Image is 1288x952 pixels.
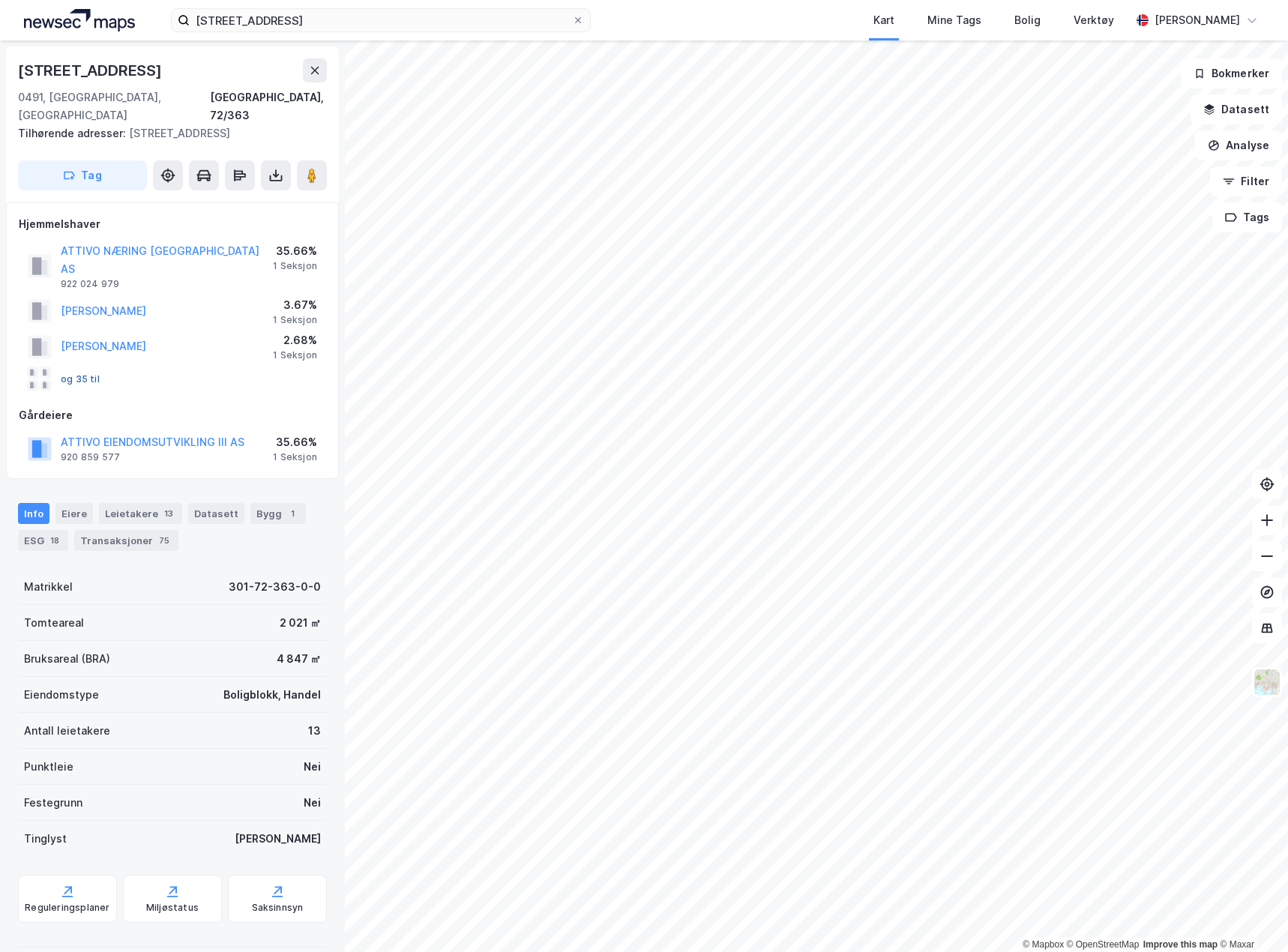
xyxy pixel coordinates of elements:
[18,127,129,139] span: Tilhørende adresser:
[1212,202,1282,232] button: Tags
[61,278,119,290] div: 922 024 979
[229,578,321,596] div: 301-72-363-0-0
[273,331,317,349] div: 2.68%
[1213,880,1288,952] div: Kontrollprogram for chat
[873,11,894,29] div: Kart
[1143,939,1218,950] a: Improve this map
[304,758,321,776] div: Nei
[18,503,49,524] div: Info
[24,830,67,848] div: Tinglyst
[927,11,981,29] div: Mine Tags
[1067,939,1140,950] a: OpenStreetMap
[188,503,244,524] div: Datasett
[24,758,73,776] div: Punktleie
[161,506,176,521] div: 13
[273,451,317,463] div: 1 Seksjon
[223,686,321,704] div: Boligblokk, Handel
[1210,166,1282,196] button: Filter
[18,530,68,551] div: ESG
[25,902,109,914] div: Reguleringsplaner
[74,530,178,551] div: Transaksjoner
[1014,11,1041,29] div: Bolig
[24,650,110,668] div: Bruksareal (BRA)
[1181,58,1282,88] button: Bokmerker
[156,533,172,548] div: 75
[304,794,321,812] div: Nei
[24,9,135,31] img: logo.a4113a55bc3d86da70a041830d287a7e.svg
[252,902,304,914] div: Saksinnsyn
[19,406,326,424] div: Gårdeiere
[24,794,82,812] div: Festegrunn
[24,614,84,632] div: Tomteareal
[273,314,317,326] div: 1 Seksjon
[273,242,317,260] div: 35.66%
[235,830,321,848] div: [PERSON_NAME]
[277,650,321,668] div: 4 847 ㎡
[250,503,306,524] div: Bygg
[1155,11,1240,29] div: [PERSON_NAME]
[1023,939,1064,950] a: Mapbox
[273,349,317,361] div: 1 Seksjon
[99,503,182,524] div: Leietakere
[18,58,165,82] div: [STREET_ADDRESS]
[190,9,572,31] input: Søk på adresse, matrikkel, gårdeiere, leietakere eller personer
[1253,668,1281,696] img: Z
[280,614,321,632] div: 2 021 ㎡
[19,215,326,233] div: Hjemmelshaver
[273,296,317,314] div: 3.67%
[285,506,300,521] div: 1
[24,578,73,596] div: Matrikkel
[210,88,327,124] div: [GEOGRAPHIC_DATA], 72/363
[47,533,62,548] div: 18
[1195,130,1282,160] button: Analyse
[61,451,120,463] div: 920 859 577
[1074,11,1114,29] div: Verktøy
[18,88,210,124] div: 0491, [GEOGRAPHIC_DATA], [GEOGRAPHIC_DATA]
[1191,94,1282,124] button: Datasett
[55,503,93,524] div: Eiere
[18,160,147,190] button: Tag
[273,260,317,272] div: 1 Seksjon
[273,433,317,451] div: 35.66%
[24,722,110,740] div: Antall leietakere
[18,124,315,142] div: [STREET_ADDRESS]
[146,902,199,914] div: Miljøstatus
[1213,880,1288,952] iframe: Chat Widget
[24,686,99,704] div: Eiendomstype
[308,722,321,740] div: 13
